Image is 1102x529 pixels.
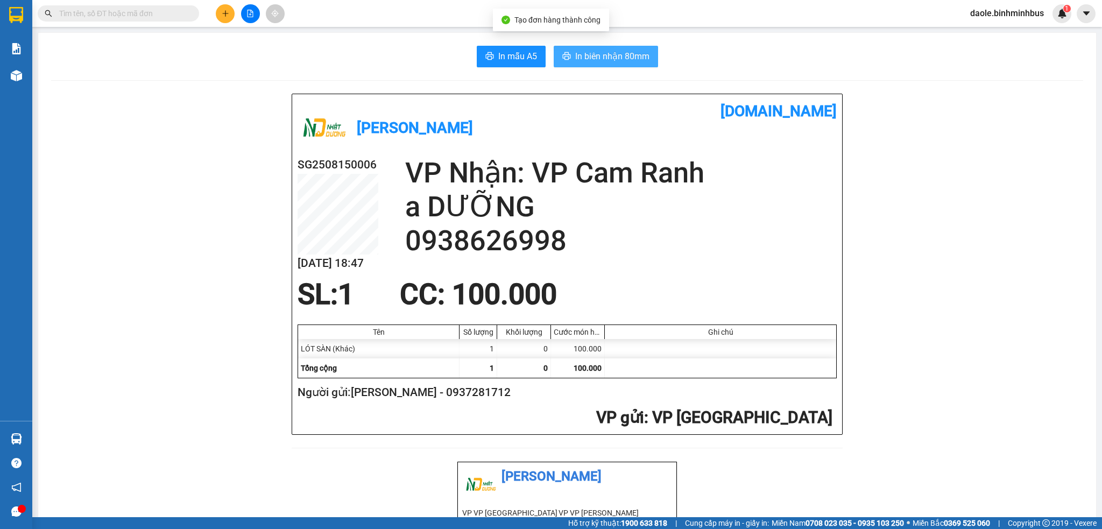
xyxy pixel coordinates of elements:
[216,4,235,23] button: plus
[621,519,667,527] strong: 1900 633 818
[551,339,605,358] div: 100.000
[222,10,229,17] span: plus
[298,407,832,429] h2: : VP [GEOGRAPHIC_DATA]
[543,364,548,372] span: 0
[9,7,23,23] img: logo-vxr
[675,517,677,529] span: |
[575,50,649,63] span: In biên nhận 80mm
[405,156,837,190] h2: VP Nhận: VP Cam Ranh
[462,507,559,519] li: VP VP [GEOGRAPHIC_DATA]
[301,328,456,336] div: Tên
[462,467,500,504] img: logo.jpg
[462,328,494,336] div: Số lượng
[477,46,546,67] button: printerIn mẫu A5
[607,328,833,336] div: Ghi chú
[298,102,351,156] img: logo.jpg
[11,506,22,517] span: message
[944,519,990,527] strong: 0369 525 060
[554,46,658,67] button: printerIn biên nhận 80mm
[1082,9,1091,18] span: caret-down
[1063,5,1071,12] sup: 1
[485,52,494,62] span: printer
[1057,9,1067,18] img: icon-new-feature
[500,328,548,336] div: Khối lượng
[559,507,655,519] li: VP VP [PERSON_NAME]
[913,517,990,529] span: Miền Bắc
[497,339,551,358] div: 0
[357,119,473,137] b: [PERSON_NAME]
[514,16,601,24] span: Tạo đơn hàng thành công
[11,482,22,492] span: notification
[962,6,1052,20] span: daole.binhminhbus
[462,467,672,487] li: [PERSON_NAME]
[338,278,354,311] span: 1
[501,16,510,24] span: check-circle
[1065,5,1069,12] span: 1
[11,458,22,468] span: question-circle
[241,4,260,23] button: file-add
[11,433,22,445] img: warehouse-icon
[574,364,602,372] span: 100.000
[772,517,904,529] span: Miền Nam
[720,102,837,120] b: [DOMAIN_NAME]
[405,190,837,224] h2: a DƯỠNG
[562,52,571,62] span: printer
[596,408,644,427] span: VP gửi
[298,278,338,311] span: SL:
[301,364,337,372] span: Tổng cộng
[554,328,602,336] div: Cước món hàng
[907,521,910,525] span: ⚪️
[498,50,537,63] span: In mẫu A5
[298,156,378,174] h2: SG2508150006
[490,364,494,372] span: 1
[298,339,460,358] div: LÓT SÀN (Khác)
[45,10,52,17] span: search
[266,4,285,23] button: aim
[59,8,186,19] input: Tìm tên, số ĐT hoặc mã đơn
[11,70,22,81] img: warehouse-icon
[685,517,769,529] span: Cung cấp máy in - giấy in:
[460,339,497,358] div: 1
[806,519,904,527] strong: 0708 023 035 - 0935 103 250
[568,517,667,529] span: Hỗ trợ kỹ thuật:
[271,10,279,17] span: aim
[298,384,832,401] h2: Người gửi: [PERSON_NAME] - 0937281712
[1077,4,1096,23] button: caret-down
[405,224,837,258] h2: 0938626998
[298,255,378,272] h2: [DATE] 18:47
[393,278,563,311] div: CC : 100.000
[1042,519,1050,527] span: copyright
[246,10,254,17] span: file-add
[11,43,22,54] img: solution-icon
[998,517,1000,529] span: |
